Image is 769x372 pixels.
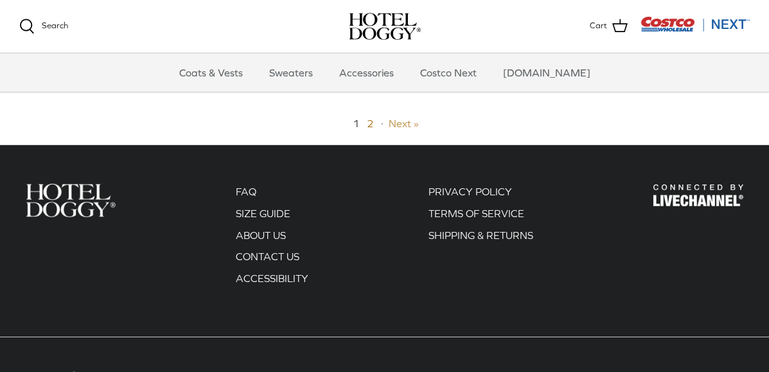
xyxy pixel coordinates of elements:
a: Costco Next [409,53,488,92]
a: Visit Costco Next [641,24,750,34]
a: Cart [590,18,628,35]
div: Secondary navigation [416,184,546,292]
a: [DOMAIN_NAME] [491,53,602,92]
a: SIZE GUIDE [236,208,290,219]
a: Accessories [328,53,405,92]
a: FAQ [236,186,256,197]
a: Search [19,19,68,34]
a: CONTACT US [236,251,299,262]
a: 2 [367,118,373,129]
img: Costco Next [641,16,750,32]
a: PRIVACY POLICY [429,186,512,197]
a: Sweaters [258,53,324,92]
a: Next » [389,118,419,129]
a: SHIPPING & RETURNS [429,229,533,241]
span: 1 [353,118,359,129]
img: Hotel Doggy Costco Next [26,184,116,217]
span: · [381,118,384,129]
span: Cart [590,19,607,33]
a: Coats & Vests [168,53,254,92]
a: ABOUT US [236,229,286,241]
span: Search [42,21,68,30]
a: ACCESSIBILITY [236,272,308,284]
img: Hotel Doggy Costco Next [653,184,743,206]
div: Secondary navigation [223,184,321,292]
img: hoteldoggycom [349,13,421,40]
a: TERMS OF SERVICE [429,208,524,219]
a: hoteldoggy.com hoteldoggycom [349,13,421,40]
